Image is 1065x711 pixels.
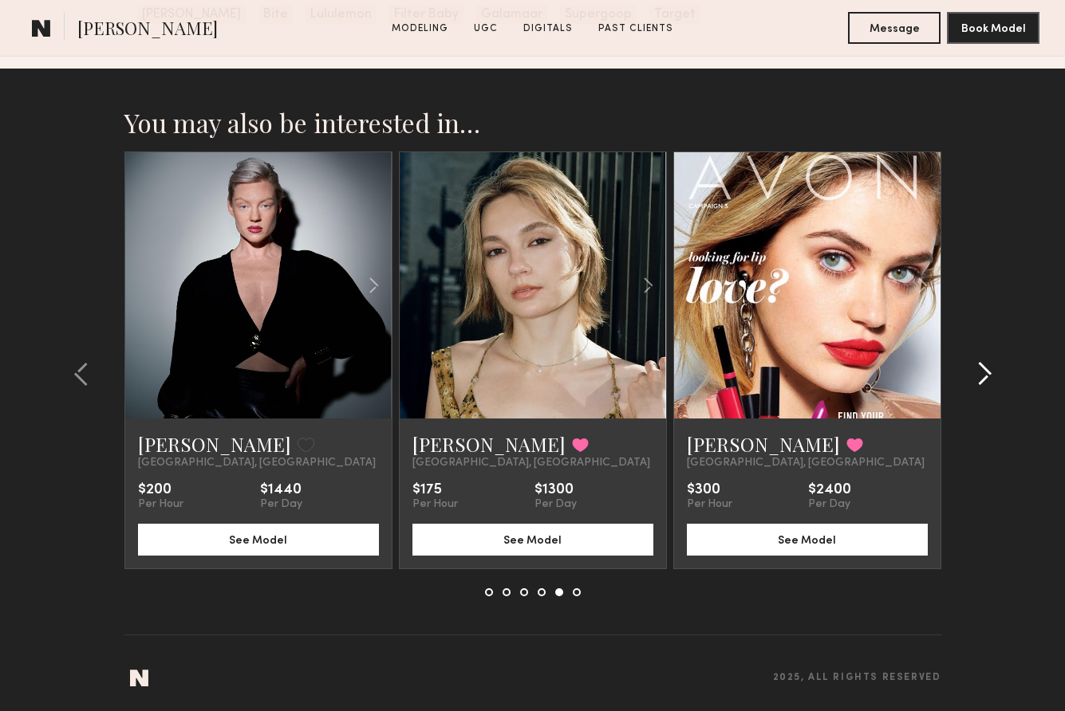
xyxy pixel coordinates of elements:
[138,524,379,556] button: See Model
[260,498,302,511] div: Per Day
[687,482,732,498] div: $300
[77,16,218,44] span: [PERSON_NAME]
[687,524,928,556] button: See Model
[412,431,566,457] a: [PERSON_NAME]
[138,498,183,511] div: Per Hour
[412,498,458,511] div: Per Hour
[412,482,458,498] div: $175
[848,12,941,44] button: Message
[138,532,379,546] a: See Model
[773,673,941,683] span: 2025, all rights reserved
[687,532,928,546] a: See Model
[687,457,925,469] span: [GEOGRAPHIC_DATA], [GEOGRAPHIC_DATA]
[138,482,183,498] div: $200
[687,498,732,511] div: Per Hour
[412,532,653,546] a: See Model
[467,22,504,36] a: UGC
[412,457,650,469] span: [GEOGRAPHIC_DATA], [GEOGRAPHIC_DATA]
[138,457,376,469] span: [GEOGRAPHIC_DATA], [GEOGRAPHIC_DATA]
[808,482,851,498] div: $2400
[124,107,941,139] h2: You may also be interested in…
[534,482,577,498] div: $1300
[687,431,840,457] a: [PERSON_NAME]
[592,22,680,36] a: Past Clients
[947,21,1039,34] a: Book Model
[517,22,579,36] a: Digitals
[534,498,577,511] div: Per Day
[947,12,1039,44] button: Book Model
[808,498,851,511] div: Per Day
[138,431,291,457] a: [PERSON_NAME]
[260,482,302,498] div: $1440
[412,524,653,556] button: See Model
[385,22,455,36] a: Modeling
